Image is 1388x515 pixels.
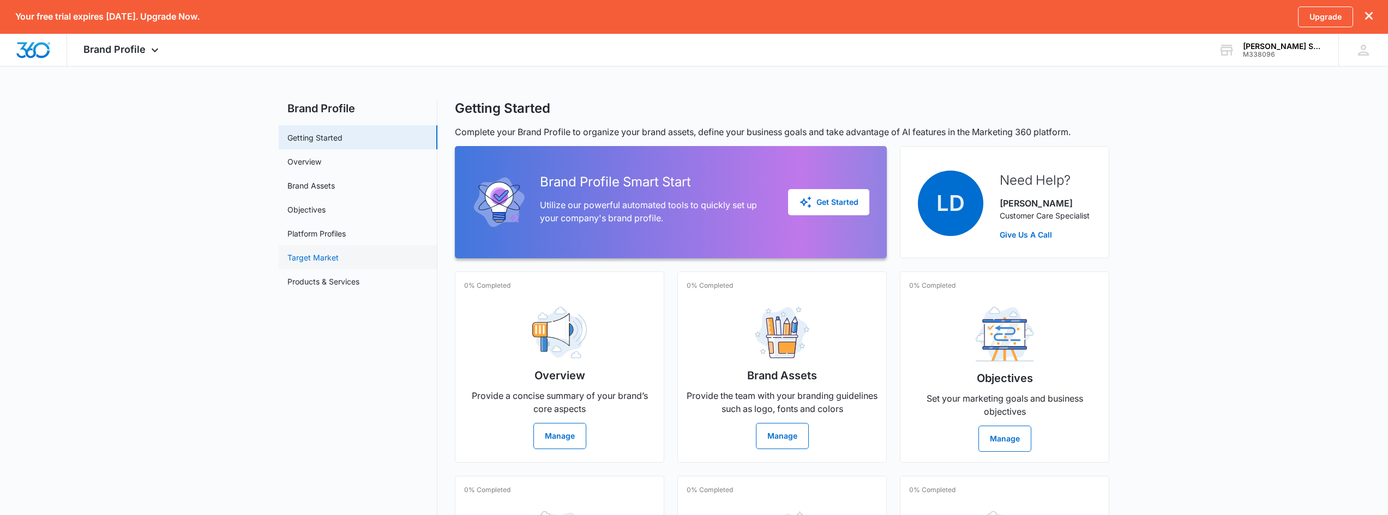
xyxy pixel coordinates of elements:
h2: Brand Profile [279,100,437,117]
span: Take a few moments to enter your company's information such as your logo, colors, fonts and busin... [22,207,196,241]
a: 0% CompletedObjectivesSet your marketing goals and business objectivesManage [900,271,1109,463]
a: 0% CompletedBrand AssetsProvide the team with your branding guidelines such as logo, fonts and co... [677,271,887,463]
a: Products & Services [287,276,359,287]
a: Brand Assets [287,180,335,191]
a: Target Market [287,252,339,263]
p: Your free trial expires [DATE]. Upgrade Now. [15,11,200,22]
p: 0% Completed [687,281,733,290]
p: 0% Completed [687,485,733,495]
h2: Need Help? [1000,171,1090,190]
div: account name [1243,42,1323,51]
a: Upgrade [1298,7,1353,27]
span: These brand assets serve as the foundation for creating a brand voice that aligns with your brand... [23,305,195,351]
a: Give Us A Call [1000,229,1090,240]
p: Set your marketing goals and business objectives [909,392,1100,418]
span: Use our to seamlessly import brand assets and details from your existing website! [27,256,197,290]
span: Brand Profile [83,44,146,55]
a: Get Started [133,395,196,414]
p: Learn more in our [11,361,207,373]
p: 0% Completed [464,485,510,495]
a: Platform Profiles [287,228,346,239]
p: [PERSON_NAME] [1000,197,1090,210]
h2: Brand Assets [747,367,817,384]
a: Close modal [195,7,215,27]
a: 0% CompletedOverviewProvide a concise summary of your brand’s core aspectsManage [455,271,664,463]
span: LD [918,171,983,236]
p: 0% Completed [464,281,510,290]
h2: Overview [534,367,585,384]
button: dismiss this dialog [1365,11,1373,22]
h2: Fuel the Platform by Filling Out Your Brand Profile [11,163,207,197]
a: Brand Profile support guide. [92,362,184,372]
p: Provide the team with your branding guidelines such as logo, fonts and colors [687,389,878,415]
h2: Objectives [977,370,1033,386]
button: Manage [756,423,809,449]
h1: Getting Started [455,100,550,117]
a: Overview [287,156,321,167]
a: Getting Started [287,132,343,143]
p: Customer Care Specialist [1000,210,1090,221]
p: Utilize our powerful automated tools to quickly set up your company's brand profile. [540,198,771,225]
div: account id [1243,51,1323,58]
h2: Brand Profile Smart Start [540,172,771,192]
button: Get Started [788,189,869,215]
p: Provide a concise summary of your brand’s core aspects [464,389,655,415]
span: Need help? [22,256,62,266]
div: Brand Profile [67,34,178,66]
p: Complete your Brand Profile to organize your brand assets, define your business goals and take ad... [455,125,1109,138]
div: Get Started [799,196,858,209]
a: Smart Start feature [87,256,151,266]
button: Manage [533,423,586,449]
p: 0% Completed [909,485,956,495]
p: 0% Completed [909,281,956,290]
a: Objectives [287,204,326,215]
button: Manage [978,426,1031,452]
